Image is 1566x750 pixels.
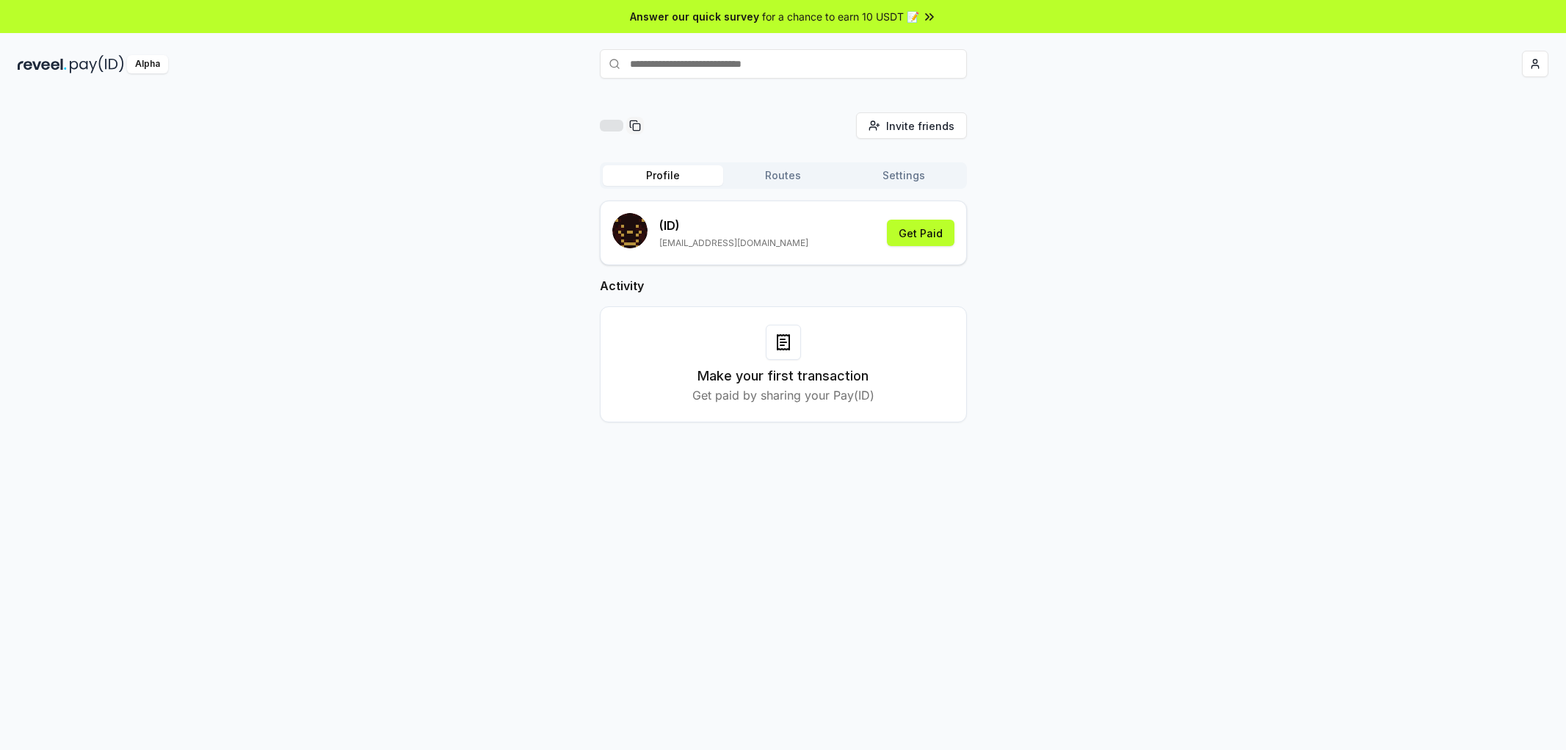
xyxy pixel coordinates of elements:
button: Invite friends [856,112,967,139]
img: pay_id [70,55,124,73]
div: Alpha [127,55,168,73]
p: Get paid by sharing your Pay(ID) [692,386,874,404]
span: Invite friends [886,118,954,134]
button: Settings [844,165,964,186]
h2: Activity [600,277,967,295]
span: for a chance to earn 10 USDT 📝 [762,9,919,24]
span: Answer our quick survey [630,9,759,24]
button: Profile [603,165,723,186]
p: (ID) [659,217,808,234]
p: [EMAIL_ADDRESS][DOMAIN_NAME] [659,237,808,249]
button: Get Paid [887,220,954,246]
h3: Make your first transaction [697,366,869,386]
button: Routes [723,165,844,186]
img: reveel_dark [18,55,67,73]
